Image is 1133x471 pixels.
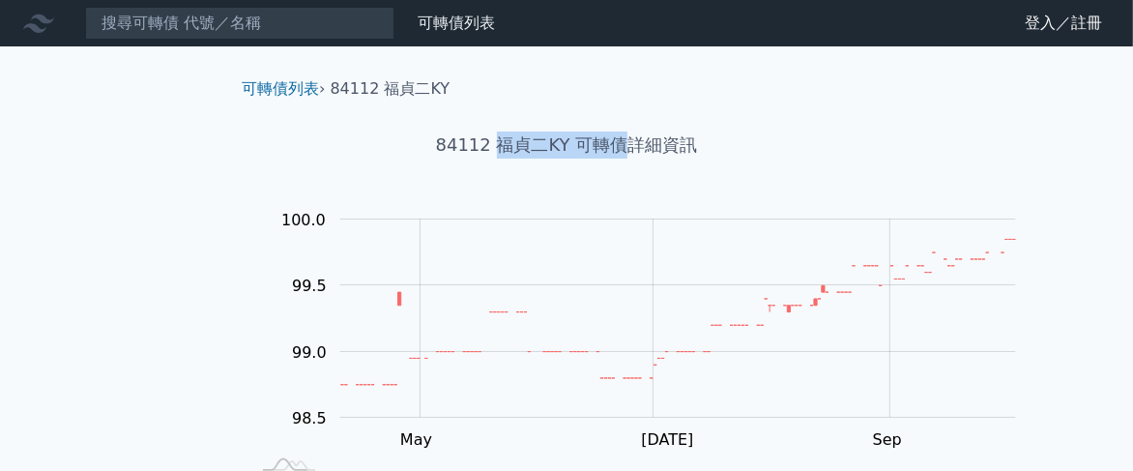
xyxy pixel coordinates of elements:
a: 可轉債列表 [418,14,495,32]
g: Series [340,239,1015,384]
tspan: 99.0 [292,343,327,362]
div: 聊天小工具 [1036,378,1133,471]
li: 84112 福貞二KY [331,77,450,101]
input: 搜尋可轉債 代號／名稱 [85,7,394,40]
g: Chart [272,211,1045,450]
tspan: 100.0 [281,211,326,229]
tspan: [DATE] [641,430,693,449]
a: 登入／註冊 [1009,8,1118,39]
tspan: Sep [873,430,902,449]
tspan: 99.5 [292,277,327,295]
tspan: 98.5 [292,409,327,427]
a: 可轉債列表 [242,79,319,98]
h1: 84112 福貞二KY 可轉債詳細資訊 [226,132,907,159]
tspan: May [400,430,432,449]
iframe: Chat Widget [1036,378,1133,471]
li: › [242,77,325,101]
